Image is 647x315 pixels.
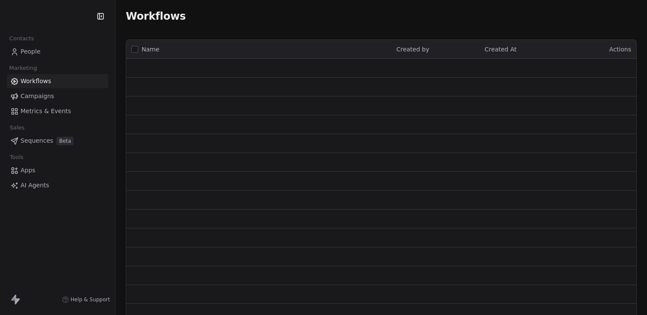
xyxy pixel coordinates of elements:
span: AI Agents [21,181,49,190]
span: Marketing [6,62,41,75]
span: Contacts [6,32,38,45]
span: Beta [56,137,74,145]
span: Workflows [21,77,51,86]
span: People [21,47,41,56]
span: Help & Support [71,296,110,303]
a: Help & Support [62,296,110,303]
span: Workflows [126,10,186,22]
span: Created by [396,46,429,53]
a: Metrics & Events [7,104,108,118]
a: Apps [7,163,108,177]
a: SequencesBeta [7,134,108,148]
span: Metrics & Events [21,107,71,116]
a: Campaigns [7,89,108,103]
span: Created At [485,46,517,53]
a: AI Agents [7,178,108,192]
span: Tools [6,151,27,164]
span: Name [142,45,159,54]
span: Sequences [21,136,53,145]
a: Workflows [7,74,108,88]
span: Actions [609,46,631,53]
span: Sales [6,121,28,134]
span: Campaigns [21,92,54,101]
span: Apps [21,166,36,175]
a: People [7,45,108,59]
